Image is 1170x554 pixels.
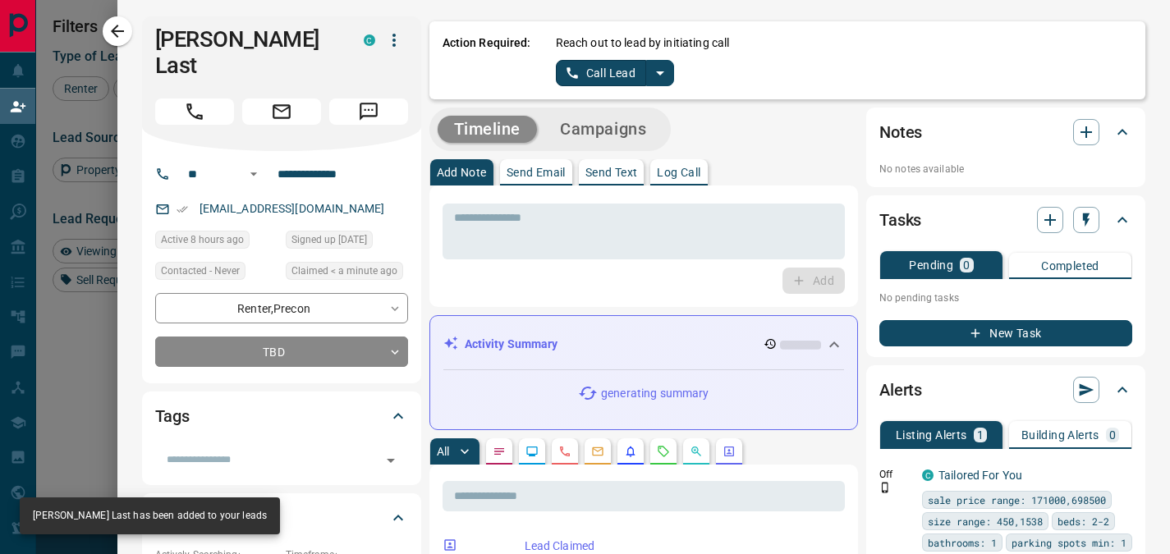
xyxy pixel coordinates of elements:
svg: Email Verified [177,204,188,215]
span: Claimed < a minute ago [291,263,397,279]
div: TBD [155,337,408,367]
p: Building Alerts [1021,429,1099,441]
p: All [437,446,450,457]
button: Open [244,164,264,184]
div: Sun Jun 29 2025 [286,231,408,254]
div: Alerts [879,370,1132,410]
p: Send Email [507,167,566,178]
p: Add Note [437,167,487,178]
p: Off [879,467,912,482]
div: split button [556,60,675,86]
div: Activity Summary [443,329,845,359]
p: Action Required: [443,34,531,86]
div: Mon Aug 18 2025 [155,231,278,254]
p: 0 [1109,429,1116,441]
span: size range: 450,1538 [928,513,1043,529]
svg: Lead Browsing Activity [525,445,539,458]
div: Notes [879,112,1132,152]
p: Reach out to lead by initiating call [556,34,730,52]
div: Criteria [155,498,408,538]
p: No notes available [879,162,1132,176]
div: [PERSON_NAME] Last has been added to your leads [33,502,267,529]
p: 1 [977,429,984,441]
svg: Push Notification Only [879,482,891,493]
span: Call [155,98,234,125]
p: generating summary [601,385,709,402]
p: Completed [1041,260,1099,272]
a: [EMAIL_ADDRESS][DOMAIN_NAME] [200,202,385,215]
span: sale price range: 171000,698500 [928,492,1106,508]
p: Log Call [657,167,700,178]
p: Activity Summary [465,336,558,353]
svg: Emails [591,445,604,458]
span: Email [242,98,321,125]
a: Tailored For You [938,469,1022,482]
svg: Opportunities [690,445,703,458]
span: bathrooms: 1 [928,534,997,551]
span: beds: 2-2 [1058,513,1109,529]
h2: Notes [879,119,922,145]
p: Listing Alerts [896,429,967,441]
p: Pending [909,259,953,271]
button: New Task [879,320,1132,346]
svg: Listing Alerts [624,445,637,458]
div: Tasks [879,200,1132,240]
span: Contacted - Never [161,263,240,279]
div: Mon Aug 18 2025 [286,262,408,285]
div: Tags [155,396,408,436]
span: parking spots min: 1 [1012,534,1126,551]
button: Timeline [438,116,538,143]
svg: Agent Actions [723,445,736,458]
svg: Requests [657,445,670,458]
span: Signed up [DATE] [291,231,367,248]
p: Send Text [585,167,638,178]
span: Message [329,98,408,125]
p: 0 [963,259,970,271]
svg: Notes [493,445,506,458]
h2: Tags [155,403,190,429]
button: Open [379,449,402,472]
h2: Tasks [879,207,921,233]
h2: Alerts [879,377,922,403]
div: condos.ca [922,469,934,481]
button: Call Lead [556,60,647,86]
p: No pending tasks [879,286,1132,310]
svg: Calls [558,445,571,458]
div: Renter , Precon [155,293,408,323]
h1: [PERSON_NAME] Last [155,26,339,79]
div: condos.ca [364,34,375,46]
span: Active 8 hours ago [161,231,244,248]
button: Campaigns [544,116,663,143]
